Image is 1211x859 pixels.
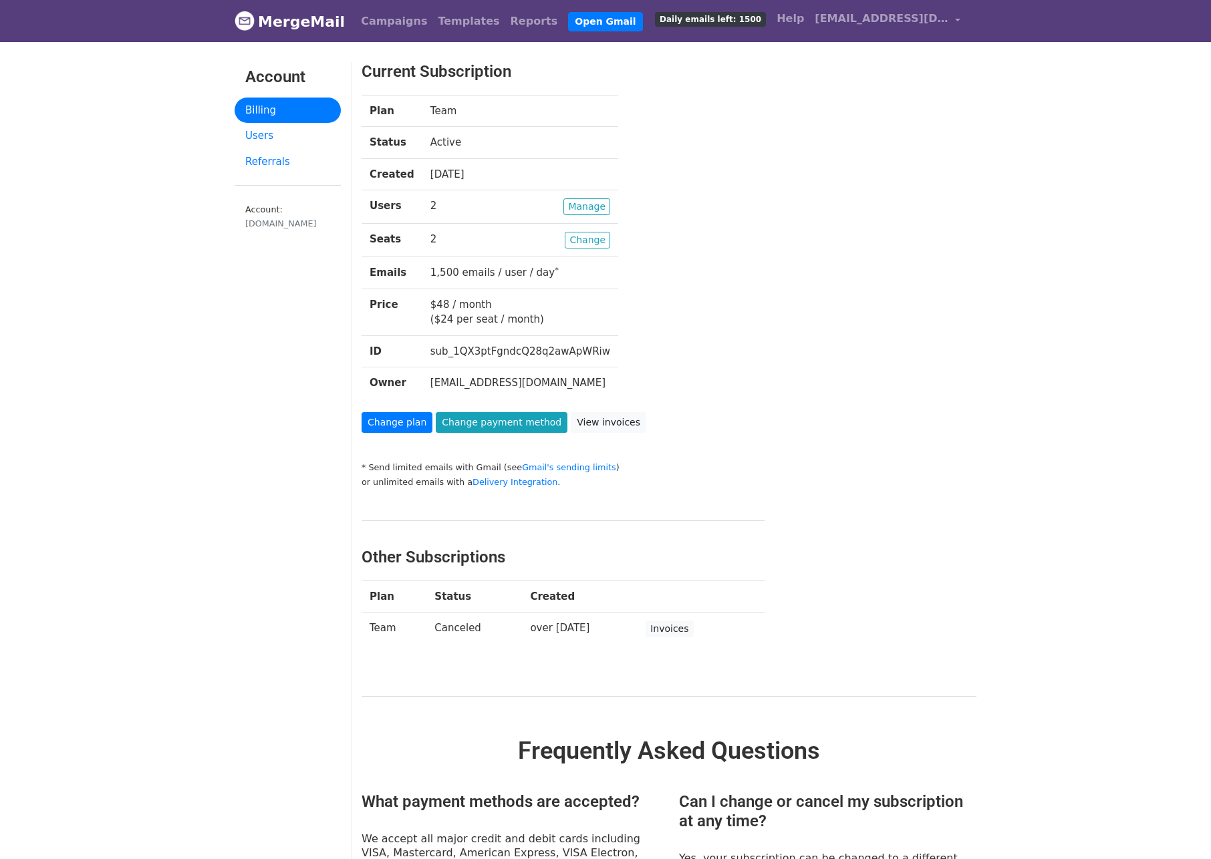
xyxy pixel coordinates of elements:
td: sub_1QX3ptFgndcQ28q2awApWRiw [422,335,618,367]
h3: What payment methods are accepted? [362,792,659,812]
th: Created [362,158,422,190]
td: Active [422,127,618,159]
h3: Can I change or cancel my subscription at any time? [679,792,976,831]
a: Gmail's sending limits [522,462,616,472]
th: Plan [362,580,426,613]
th: Seats [362,224,422,257]
th: Emails [362,257,422,289]
small: * Send limited emails with Gmail (see ) or unlimited emails with a . [362,462,620,488]
td: Team [422,95,618,127]
td: Canceled [426,613,522,646]
th: ID [362,335,422,367]
img: MergeMail logo [235,11,255,31]
th: Price [362,289,422,335]
a: Open Gmail [568,12,642,31]
a: Billing [235,98,341,124]
a: Change payment method [436,412,567,433]
td: 2 [422,190,618,224]
th: Created [522,580,638,613]
th: Users [362,190,422,224]
td: over [DATE] [522,613,638,646]
a: Users [235,123,341,149]
a: Referrals [235,149,341,175]
a: Invoices [646,621,693,637]
th: Owner [362,367,422,399]
span: Daily emails left: 1500 [655,12,766,27]
th: Status [362,127,422,159]
h3: Current Subscription [362,62,924,81]
span: [EMAIL_ADDRESS][DOMAIN_NAME] [815,11,948,27]
td: $48 / month ($24 per seat / month) [422,289,618,335]
a: Help [771,5,809,32]
td: [DATE] [422,158,618,190]
th: Status [426,580,522,613]
td: 2 [422,224,618,257]
a: Reports [505,8,563,35]
small: Account: [245,204,330,230]
a: Manage [563,198,610,215]
h3: Other Subscriptions [362,548,765,567]
th: Plan [362,95,422,127]
td: 1,500 emails / user / day [422,257,618,289]
a: [EMAIL_ADDRESS][DOMAIN_NAME] [809,5,966,37]
h3: Account [245,67,330,87]
h2: Frequently Asked Questions [362,737,976,765]
div: [DOMAIN_NAME] [245,217,330,230]
a: Daily emails left: 1500 [650,5,771,32]
a: MergeMail [235,7,345,35]
a: View invoices [571,412,646,433]
td: [EMAIL_ADDRESS][DOMAIN_NAME] [422,367,618,399]
a: Templates [432,8,505,35]
a: Change [565,232,610,248]
a: Change plan [362,412,432,433]
a: Campaigns [356,8,432,35]
td: Team [362,613,426,646]
a: Delivery Integration [473,477,557,487]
